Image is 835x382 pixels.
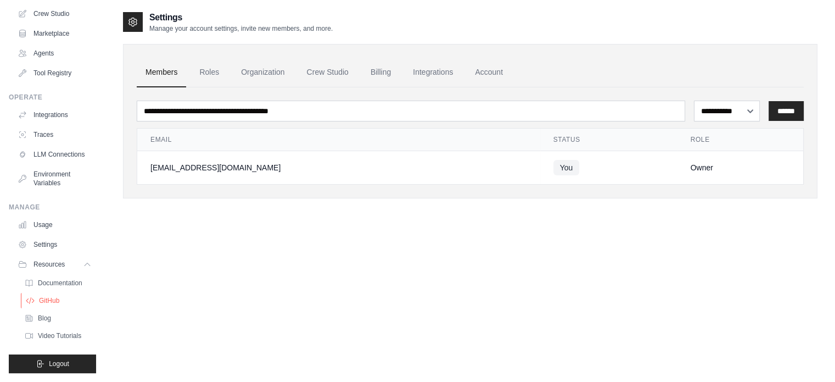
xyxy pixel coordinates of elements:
span: Documentation [38,279,82,287]
a: Integrations [13,106,96,124]
a: Crew Studio [13,5,96,23]
div: [EMAIL_ADDRESS][DOMAIN_NAME] [150,162,527,173]
a: Crew Studio [298,58,357,87]
div: Owner [691,162,791,173]
a: Blog [20,311,96,326]
a: Marketplace [13,25,96,42]
a: Billing [362,58,400,87]
span: Video Tutorials [38,331,81,340]
button: Logout [9,355,96,373]
a: Agents [13,45,96,62]
span: Resources [33,260,65,269]
button: Resources [13,256,96,273]
th: Status [540,129,677,151]
a: Video Tutorials [20,328,96,344]
a: Account [466,58,512,87]
a: Documentation [20,275,96,291]
a: Members [137,58,186,87]
span: You [553,160,580,175]
a: Traces [13,126,96,143]
a: GitHub [21,293,97,308]
th: Role [677,129,804,151]
a: Environment Variables [13,165,96,192]
span: GitHub [39,296,59,305]
a: Roles [190,58,228,87]
a: Organization [232,58,293,87]
div: Operate [9,93,96,102]
p: Manage your account settings, invite new members, and more. [149,24,333,33]
div: Manage [9,203,96,212]
th: Email [137,129,540,151]
a: LLM Connections [13,146,96,163]
span: Blog [38,314,51,323]
a: Tool Registry [13,64,96,82]
span: Logout [49,359,69,368]
a: Settings [13,236,96,253]
a: Integrations [404,58,462,87]
a: Usage [13,216,96,234]
h2: Settings [149,11,333,24]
